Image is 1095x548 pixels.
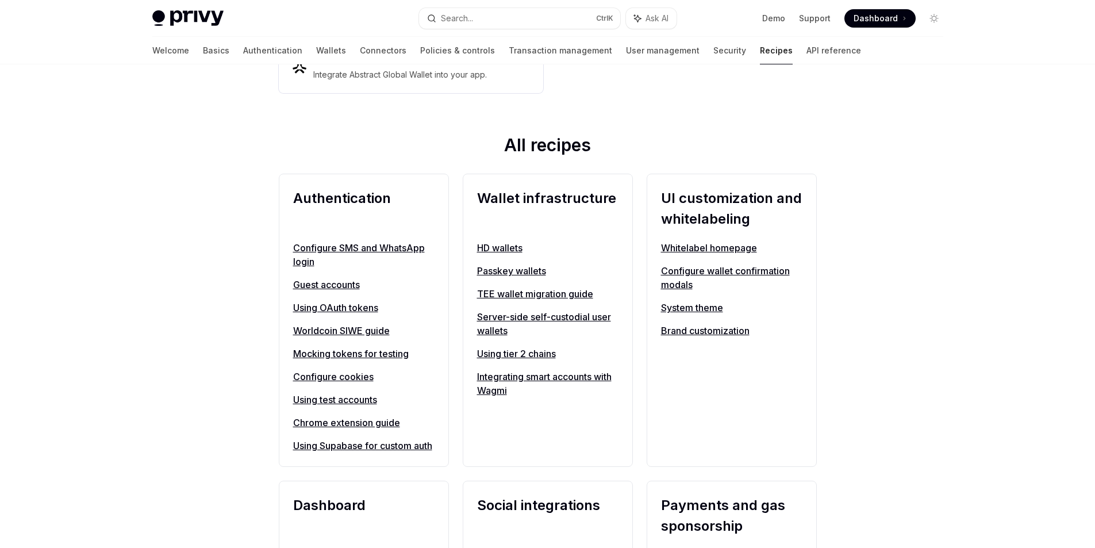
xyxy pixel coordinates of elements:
a: Wallets [316,37,346,64]
a: Security [713,37,746,64]
a: HD wallets [477,241,618,255]
span: Dashboard [854,13,898,24]
a: Whitelabel homepage [661,241,802,255]
a: Passkey wallets [477,264,618,278]
a: Integrating smart accounts with Wagmi [477,370,618,397]
a: Worldcoin SIWE guide [293,324,435,338]
div: Search... [441,12,473,25]
a: Guest accounts [293,278,435,292]
a: Recipes [760,37,793,64]
a: API reference [806,37,861,64]
a: Dashboard [844,9,916,28]
a: Welcome [152,37,189,64]
a: Policies & controls [420,37,495,64]
a: Brand customization [661,324,802,338]
a: Authentication [243,37,302,64]
div: Integrate Abstract Global Wallet into your app. [313,68,488,82]
a: Demo [762,13,785,24]
a: TEE wallet migration guide [477,287,618,301]
a: Configure SMS and WhatsApp login [293,241,435,269]
a: Using OAuth tokens [293,301,435,315]
a: Connectors [360,37,406,64]
a: Configure cookies [293,370,435,384]
a: Support [799,13,831,24]
a: Mocking tokens for testing [293,347,435,361]
h2: Wallet infrastructure [477,188,618,229]
a: Chrome extension guide [293,416,435,430]
a: Using test accounts [293,393,435,407]
h2: Payments and gas sponsorship [661,495,802,536]
img: light logo [152,10,224,26]
span: Ask AI [646,13,668,24]
a: Using tier 2 chains [477,347,618,361]
span: Ctrl K [596,14,613,23]
a: Server-side self-custodial user wallets [477,310,618,338]
h2: All recipes [279,135,817,160]
button: Ask AI [626,8,677,29]
a: System theme [661,301,802,315]
a: Configure wallet confirmation modals [661,264,802,292]
a: Using Supabase for custom auth [293,439,435,453]
h2: UI customization and whitelabeling [661,188,802,229]
button: Toggle dark mode [925,9,943,28]
h2: Dashboard [293,495,435,536]
h2: Authentication [293,188,435,229]
button: Search...CtrlK [419,8,620,29]
a: Basics [203,37,229,64]
a: User management [626,37,700,64]
a: Transaction management [509,37,612,64]
h2: Social integrations [477,495,618,536]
